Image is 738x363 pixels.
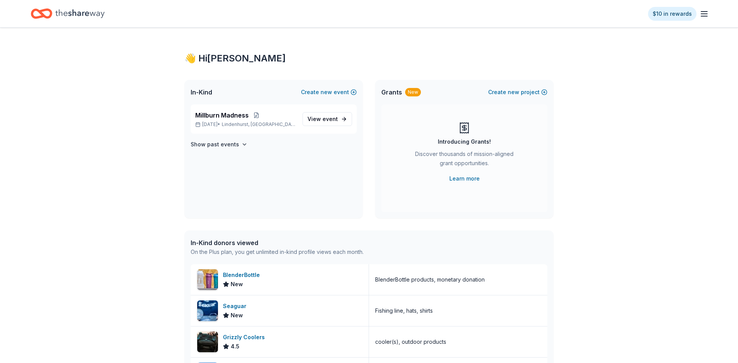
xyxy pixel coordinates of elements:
div: On the Plus plan, you get unlimited in-kind profile views each month. [191,247,364,257]
a: Learn more [449,174,480,183]
span: Millburn Madness [195,111,249,120]
div: In-Kind donors viewed [191,238,364,247]
div: Discover thousands of mission-aligned grant opportunities. [412,149,517,171]
img: Image for BlenderBottle [197,269,218,290]
a: View event [303,112,352,126]
a: $10 in rewards [648,7,696,21]
div: Grizzly Coolers [223,333,268,342]
span: event [322,116,338,122]
span: New [231,311,243,320]
div: BlenderBottle products, monetary donation [375,275,485,284]
h4: Show past events [191,140,239,149]
span: 4.5 [231,342,239,351]
span: new [321,88,332,97]
span: View [307,114,338,124]
span: In-Kind [191,88,212,97]
img: Image for Seaguar [197,300,218,321]
p: [DATE] • [195,121,296,128]
div: Introducing Grants! [438,137,491,146]
img: Image for Grizzly Coolers [197,332,218,352]
div: 👋 Hi [PERSON_NAME] [184,52,553,65]
div: New [405,88,421,96]
span: Grants [381,88,402,97]
a: Home [31,5,105,23]
button: Createnewevent [301,88,357,97]
button: Show past events [191,140,248,149]
span: Lindenhurst, [GEOGRAPHIC_DATA] [222,121,296,128]
div: BlenderBottle [223,270,263,280]
div: cooler(s), outdoor products [375,337,446,346]
div: Fishing line, hats, shirts [375,306,433,315]
span: New [231,280,243,289]
button: Createnewproject [488,88,547,97]
span: new [508,88,519,97]
div: Seaguar [223,302,249,311]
